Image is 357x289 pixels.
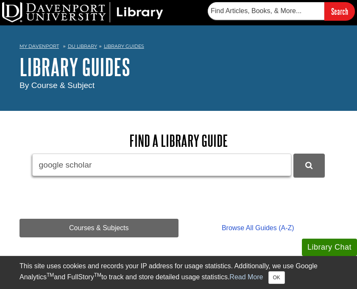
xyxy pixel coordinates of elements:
h1: Library Guides [20,54,337,80]
form: Searches DU Library's articles, books, and more [208,2,355,20]
input: Find Articles, Books, & More... [208,2,324,20]
i: Search Library Guides [305,162,312,169]
button: Close [268,271,285,284]
a: My Davenport [20,43,59,50]
input: Search [324,2,355,20]
sup: TM [94,272,101,278]
a: Library Guides [104,43,144,49]
a: Read More [229,273,263,281]
div: By Course & Subject [20,80,337,92]
h2: Find a Library Guide [20,132,337,149]
a: DU Library [68,43,97,49]
button: Library Chat [302,239,357,256]
sup: TM [47,272,54,278]
input: Search by Course or Subject... [32,154,291,176]
img: DU Library [2,2,163,22]
a: Courses & Subjects [20,219,178,237]
div: This site uses cookies and records your IP address for usage statistics. Additionally, we use Goo... [20,261,337,284]
a: Browse All Guides (A-Z) [178,219,337,237]
nav: breadcrumb [20,41,337,54]
button: DU Library Guides Search [293,154,325,177]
